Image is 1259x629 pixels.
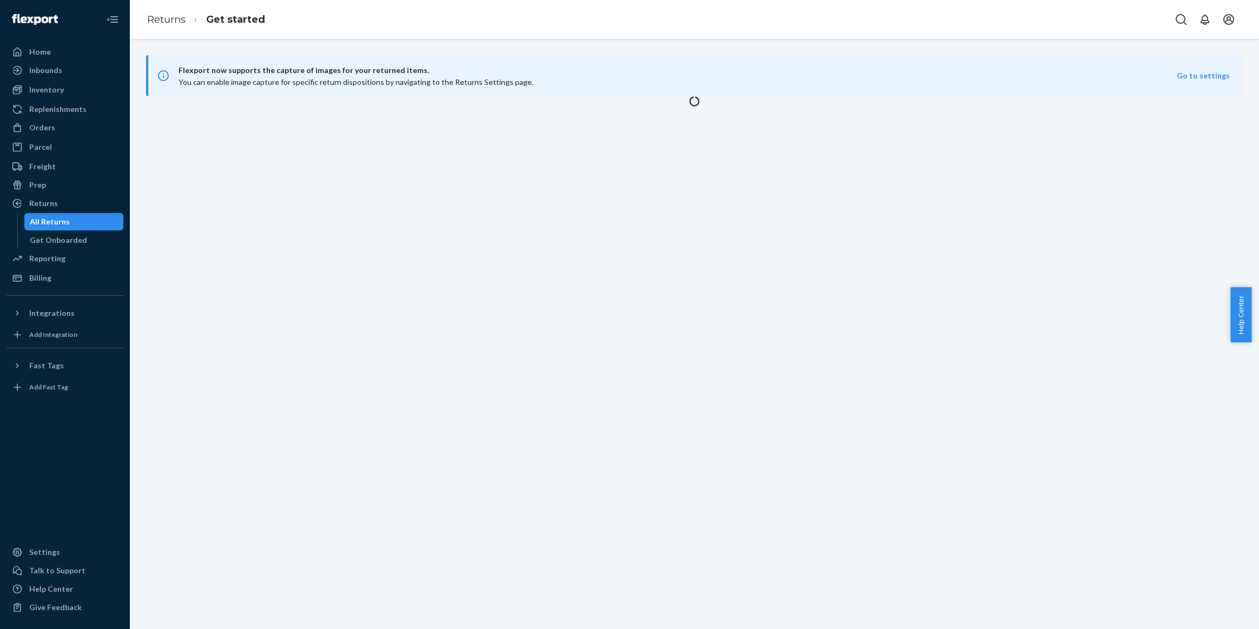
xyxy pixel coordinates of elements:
ol: breadcrumbs [139,4,274,36]
a: Get started [206,14,265,25]
div: Help Center [29,584,73,594]
a: Inventory [6,81,123,98]
button: Open account menu [1218,9,1240,30]
a: Replenishments [6,101,123,118]
div: Reporting [29,253,65,264]
a: Reporting [6,250,123,267]
button: Fast Tags [6,357,123,374]
a: Orders [6,119,123,136]
div: Billing [29,273,51,283]
div: Returns [29,198,58,209]
a: Home [6,43,123,61]
a: Settings [6,544,123,561]
a: Help Center [6,580,123,598]
div: Add Fast Tag [29,382,68,392]
div: Replenishments [29,104,87,115]
a: Freight [6,158,123,175]
button: Integrations [6,304,123,322]
button: Talk to Support [6,562,123,579]
div: Fast Tags [29,360,64,371]
div: Freight [29,161,56,172]
a: Get Onboarded [24,231,124,249]
img: Flexport logo [12,14,58,25]
div: Talk to Support [29,565,85,576]
div: Settings [29,547,60,558]
div: Home [29,47,51,57]
a: Parcel [6,138,123,156]
button: Go to settings [1177,70,1230,81]
div: Integrations [29,308,75,319]
a: Returns [6,195,123,212]
button: Help Center [1230,287,1251,342]
span: Flexport now supports the capture of images for your returned items. [179,64,1177,77]
a: Inbounds [6,62,123,79]
a: Add Integration [6,326,123,343]
button: Give Feedback [6,599,123,616]
a: Add Fast Tag [6,379,123,396]
a: Prep [6,176,123,194]
div: Inbounds [29,65,62,76]
div: Inventory [29,84,64,95]
span: You can enable image capture for specific return dispositions by navigating to the Returns Settin... [179,77,533,87]
div: Parcel [29,142,52,153]
a: All Returns [24,213,124,230]
div: Get Onboarded [30,235,87,246]
button: Close Navigation [102,9,123,30]
button: Open Search Box [1170,9,1192,30]
a: Returns [147,14,186,25]
div: Add Integration [29,330,77,339]
div: Orders [29,122,55,133]
div: All Returns [30,216,70,227]
div: Give Feedback [29,602,82,613]
div: Prep [29,180,46,190]
a: Billing [6,269,123,287]
button: Open notifications [1194,9,1216,30]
